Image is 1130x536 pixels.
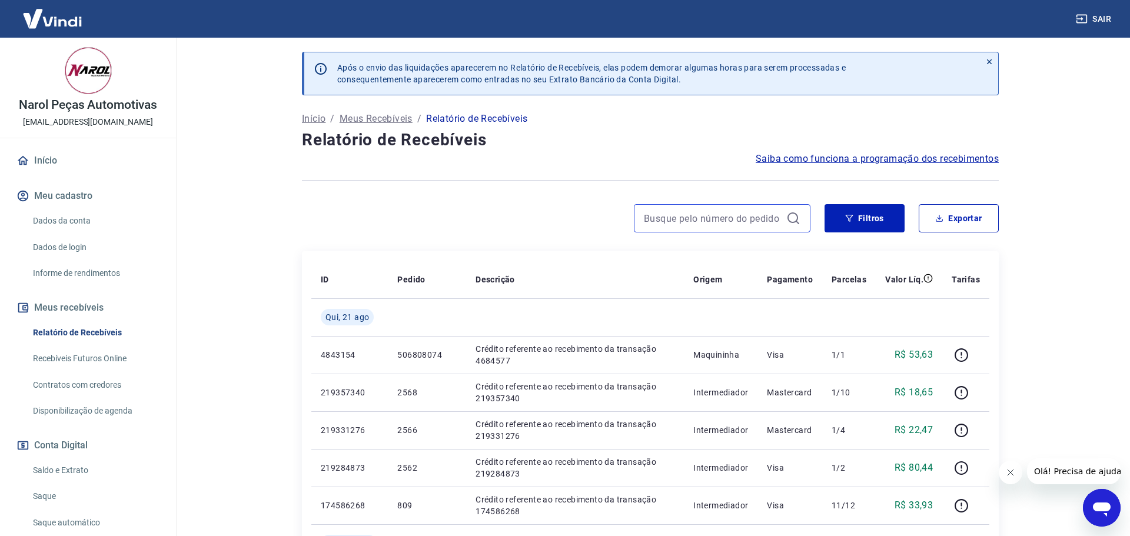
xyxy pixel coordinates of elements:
[14,148,162,174] a: Início
[14,295,162,321] button: Meus recebíveis
[693,274,722,285] p: Origem
[693,462,748,474] p: Intermediador
[767,274,813,285] p: Pagamento
[14,1,91,36] img: Vindi
[767,500,813,511] p: Visa
[832,462,866,474] p: 1/2
[325,311,369,323] span: Qui, 21 ago
[1073,8,1116,30] button: Sair
[337,62,846,85] p: Após o envio das liquidações aparecerem no Relatório de Recebíveis, elas podem demorar algumas ho...
[767,349,813,361] p: Visa
[832,500,866,511] p: 11/12
[644,209,782,227] input: Busque pelo número do pedido
[321,274,329,285] p: ID
[895,461,933,475] p: R$ 80,44
[302,128,999,152] h4: Relatório de Recebíveis
[28,511,162,535] a: Saque automático
[19,99,157,111] p: Narol Peças Automotivas
[28,235,162,259] a: Dados de login
[919,204,999,232] button: Exportar
[476,343,674,367] p: Crédito referente ao recebimento da transação 4684577
[693,424,748,436] p: Intermediador
[767,462,813,474] p: Visa
[28,347,162,371] a: Recebíveis Futuros Online
[767,387,813,398] p: Mastercard
[28,373,162,397] a: Contratos com credores
[302,112,325,126] a: Início
[28,458,162,482] a: Saldo e Extrato
[693,500,748,511] p: Intermediador
[825,204,905,232] button: Filtros
[999,461,1022,484] iframe: Fechar mensagem
[895,385,933,399] p: R$ 18,65
[476,418,674,442] p: Crédito referente ao recebimento da transação 219331276
[321,424,378,436] p: 219331276
[756,152,999,166] a: Saiba como funciona a programação dos recebimentos
[476,494,674,517] p: Crédito referente ao recebimento da transação 174586268
[14,183,162,209] button: Meu cadastro
[397,387,457,398] p: 2568
[28,321,162,345] a: Relatório de Recebíveis
[330,112,334,126] p: /
[767,424,813,436] p: Mastercard
[28,209,162,233] a: Dados da conta
[885,274,923,285] p: Valor Líq.
[476,381,674,404] p: Crédito referente ao recebimento da transação 219357340
[7,8,99,18] span: Olá! Precisa de ajuda?
[417,112,421,126] p: /
[321,387,378,398] p: 219357340
[832,387,866,398] p: 1/10
[426,112,527,126] p: Relatório de Recebíveis
[397,500,457,511] p: 809
[693,349,748,361] p: Maquininha
[65,47,112,94] img: 4261cb59-7e4c-4078-b989-a0081ef23a75.jpeg
[28,261,162,285] a: Informe de rendimentos
[1083,489,1121,527] iframe: Botão para abrir a janela de mensagens
[28,399,162,423] a: Disponibilização de agenda
[832,274,866,285] p: Parcelas
[832,424,866,436] p: 1/4
[14,432,162,458] button: Conta Digital
[1027,458,1121,484] iframe: Mensagem da empresa
[895,423,933,437] p: R$ 22,47
[952,274,980,285] p: Tarifas
[476,274,515,285] p: Descrição
[321,462,378,474] p: 219284873
[397,274,425,285] p: Pedido
[397,462,457,474] p: 2562
[340,112,413,126] a: Meus Recebíveis
[832,349,866,361] p: 1/1
[397,349,457,361] p: 506808074
[895,348,933,362] p: R$ 53,63
[321,349,378,361] p: 4843154
[23,116,153,128] p: [EMAIL_ADDRESS][DOMAIN_NAME]
[28,484,162,508] a: Saque
[895,498,933,512] p: R$ 33,93
[693,387,748,398] p: Intermediador
[476,456,674,480] p: Crédito referente ao recebimento da transação 219284873
[321,500,378,511] p: 174586268
[397,424,457,436] p: 2566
